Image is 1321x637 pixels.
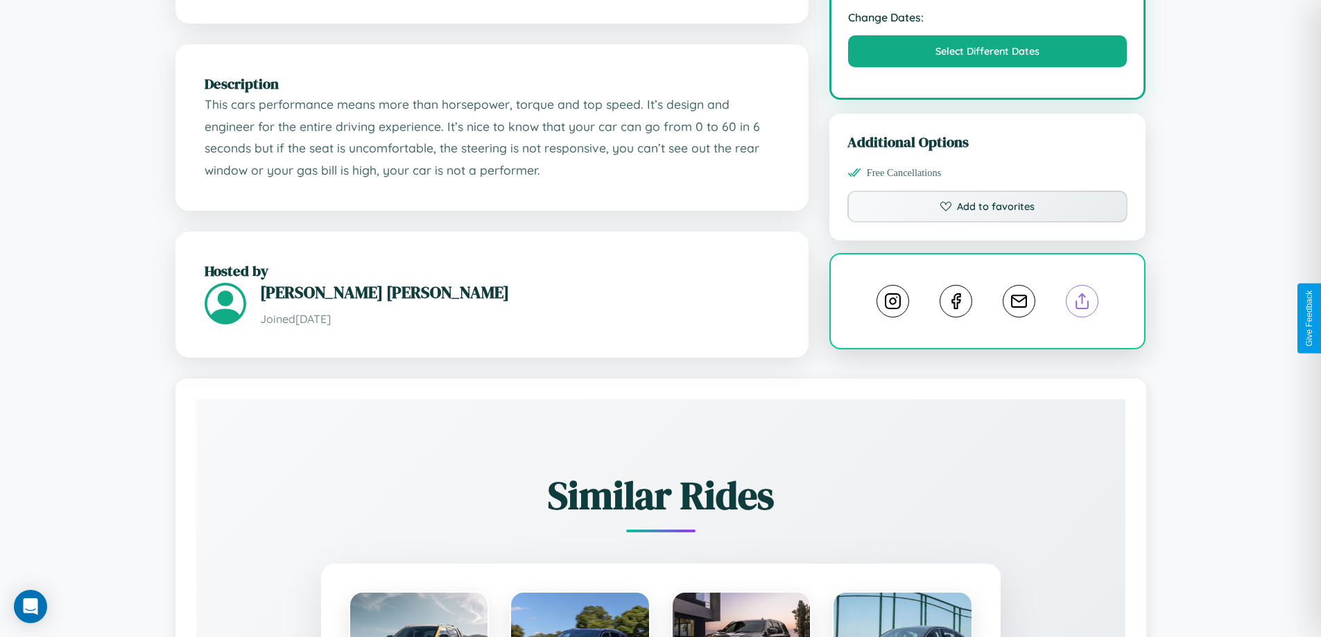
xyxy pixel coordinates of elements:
[867,167,942,179] span: Free Cancellations
[260,281,779,304] h3: [PERSON_NAME] [PERSON_NAME]
[260,309,779,329] p: Joined [DATE]
[205,73,779,94] h2: Description
[205,261,779,281] h2: Hosted by
[14,590,47,623] div: Open Intercom Messenger
[245,469,1077,522] h2: Similar Rides
[1304,290,1314,347] div: Give Feedback
[205,94,779,182] p: This cars performance means more than horsepower, torque and top speed. It’s design and engineer ...
[847,132,1128,152] h3: Additional Options
[847,191,1128,222] button: Add to favorites
[848,10,1128,24] strong: Change Dates:
[848,35,1128,67] button: Select Different Dates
